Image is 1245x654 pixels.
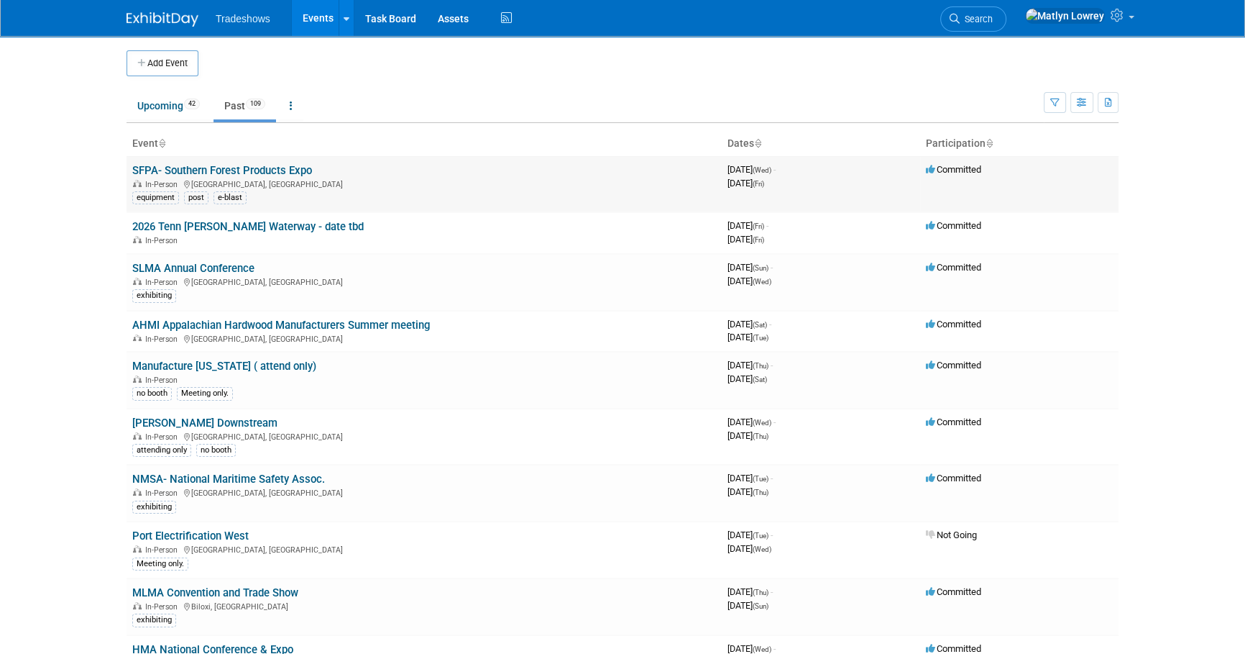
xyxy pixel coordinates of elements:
[132,178,716,189] div: [GEOGRAPHIC_DATA], [GEOGRAPHIC_DATA]
[127,12,198,27] img: ExhibitDay
[771,586,773,597] span: -
[727,543,771,554] span: [DATE]
[133,278,142,285] img: In-Person Event
[132,444,191,457] div: attending only
[727,373,767,384] span: [DATE]
[771,473,773,483] span: -
[132,614,176,627] div: exhibiting
[926,319,981,330] span: Committed
[727,643,776,654] span: [DATE]
[727,164,776,175] span: [DATE]
[145,602,182,612] span: In-Person
[132,473,325,486] a: NMSA- National Maritime Safety Assoc.
[246,99,265,109] span: 109
[727,417,776,427] span: [DATE]
[145,376,182,385] span: In-Person
[753,236,764,244] span: (Fri)
[727,234,764,245] span: [DATE]
[133,180,142,187] img: In-Person Event
[926,530,977,540] span: Not Going
[177,387,233,400] div: Meeting only.
[926,360,981,371] span: Committed
[773,164,776,175] span: -
[920,132,1118,156] th: Participation
[753,362,768,370] span: (Thu)
[727,360,773,371] span: [DATE]
[753,166,771,174] span: (Wed)
[196,444,236,457] div: no booth
[773,643,776,654] span: -
[753,264,768,272] span: (Sun)
[132,486,716,498] div: [GEOGRAPHIC_DATA], [GEOGRAPHIC_DATA]
[127,92,211,119] a: Upcoming42
[926,417,981,427] span: Committed
[926,262,981,273] span: Committed
[753,334,768,342] span: (Tue)
[753,419,771,427] span: (Wed)
[753,589,768,596] span: (Thu)
[132,501,176,514] div: exhibiting
[727,600,768,611] span: [DATE]
[132,417,277,430] a: [PERSON_NAME] Downstream
[132,262,254,275] a: SLMA Annual Conference
[132,276,716,287] div: [GEOGRAPHIC_DATA], [GEOGRAPHIC_DATA]
[145,278,182,287] span: In-Person
[132,586,298,599] a: MLMA Convention and Trade Show
[727,486,768,497] span: [DATE]
[769,319,771,330] span: -
[727,332,768,342] span: [DATE]
[132,220,364,233] a: 2026 Tenn [PERSON_NAME] Waterway - date tbd
[753,602,768,610] span: (Sun)
[722,132,920,156] th: Dates
[753,222,764,230] span: (Fri)
[926,586,981,597] span: Committed
[132,319,430,332] a: AHMI Appalachian Hardwood Manufacturers Summer meeting
[132,600,716,612] div: Biloxi, [GEOGRAPHIC_DATA]
[133,602,142,609] img: In-Person Event
[132,543,716,555] div: [GEOGRAPHIC_DATA], [GEOGRAPHIC_DATA]
[133,489,142,496] img: In-Person Event
[127,50,198,76] button: Add Event
[771,262,773,273] span: -
[727,586,773,597] span: [DATE]
[133,432,142,440] img: In-Person Event
[127,132,722,156] th: Event
[727,262,773,273] span: [DATE]
[145,545,182,555] span: In-Person
[773,417,776,427] span: -
[132,191,179,204] div: equipment
[145,335,182,344] span: In-Person
[771,360,773,371] span: -
[132,332,716,344] div: [GEOGRAPHIC_DATA], [GEOGRAPHIC_DATA]
[145,489,182,498] span: In-Person
[184,99,200,109] span: 42
[727,276,771,286] span: [DATE]
[727,220,768,231] span: [DATE]
[926,220,981,231] span: Committed
[766,220,768,231] span: -
[727,430,768,441] span: [DATE]
[132,558,188,571] div: Meeting only.
[132,289,176,302] div: exhibiting
[753,432,768,440] span: (Thu)
[727,319,771,330] span: [DATE]
[132,360,316,373] a: Manufacture [US_STATE] ( attend only)
[926,164,981,175] span: Committed
[133,236,142,243] img: In-Person Event
[960,14,993,24] span: Search
[133,545,142,553] img: In-Person Event
[753,321,767,329] span: (Sat)
[184,191,208,204] div: post
[145,432,182,442] span: In-Person
[753,475,768,483] span: (Tue)
[753,532,768,540] span: (Tue)
[133,335,142,342] img: In-Person Event
[926,643,981,654] span: Committed
[727,530,773,540] span: [DATE]
[940,6,1006,32] a: Search
[771,530,773,540] span: -
[132,430,716,442] div: [GEOGRAPHIC_DATA], [GEOGRAPHIC_DATA]
[753,376,767,383] span: (Sat)
[132,387,172,400] div: no booth
[145,180,182,189] span: In-Person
